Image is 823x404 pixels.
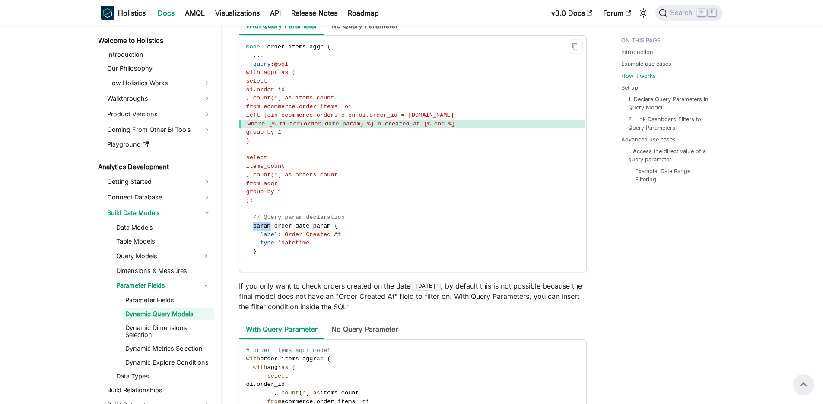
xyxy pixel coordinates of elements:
[317,356,324,362] span: as
[621,60,671,68] a: Example use cases
[105,92,214,106] a: Walkthroughs
[246,129,282,135] span: group by 1
[253,52,257,59] span: .
[274,61,289,67] span: @sql
[667,9,697,17] span: Search
[327,44,330,50] span: {
[253,61,271,67] span: query
[343,6,384,20] a: Roadmap
[246,78,267,84] span: select
[105,175,214,189] a: Getting Started
[697,9,706,16] kbd: ⌘
[598,6,636,20] a: Forum
[105,48,214,61] a: Introduction
[267,44,324,50] span: order_items_aggr
[253,381,257,388] span: .
[105,190,214,204] a: Connect Database
[628,95,714,112] a: 1. Declare Query Parameters in Query Model
[105,107,214,121] a: Product Versions
[257,381,285,388] span: order_id
[239,17,324,35] li: With Query Parameter
[246,95,334,101] span: , count(*) as items_count
[246,87,285,93] span: oi.order_id
[278,231,281,238] span: :
[114,249,198,263] a: Query Models
[274,240,278,246] span: :
[313,390,320,396] span: as
[274,223,331,229] span: order_date_param
[271,61,274,67] span: :
[246,172,338,178] span: , count(*) as orders_count
[327,356,330,362] span: (
[123,308,214,320] a: Dynamic Query Models
[267,373,288,379] span: select
[239,321,324,339] li: With Query Parameter
[123,294,214,306] a: Parameter Fields
[628,147,714,164] a: I. Access the direct value of a query parameter
[246,381,253,388] span: oi
[260,240,274,246] span: type
[101,6,114,20] img: Holistics
[105,138,214,151] a: Playground
[198,249,214,263] button: Expand sidebar category 'Query Models'
[267,364,281,371] span: aggr
[286,6,343,20] a: Release Notes
[105,123,214,137] a: Coming From Other BI Tools
[248,121,455,127] span: where {% filter(order_date_param) %} o.created_at {% end %}
[253,248,257,255] span: }
[180,6,210,20] a: AMQL
[246,112,454,119] span: left join ecommerce.orders o on oi.order_id = [DOMAIN_NAME]
[257,52,260,59] span: .
[105,62,214,74] a: Our Philosophy
[114,370,214,382] a: Data Types
[246,163,285,170] span: items_count
[123,322,214,341] a: Dynamic Dimensions Selection
[246,257,250,263] span: }
[320,390,359,396] span: items_count
[708,9,716,16] kbd: K
[274,390,278,396] span: ,
[246,138,250,144] span: )
[621,48,653,56] a: Introduction
[635,167,711,183] a: Example: Date Range Filtering
[324,321,405,339] li: No Query Parameter
[410,282,441,290] code: '[DATE]'
[118,8,146,18] b: Holistics
[260,52,264,59] span: .
[621,72,656,80] a: How it works
[793,374,814,395] button: Scroll back to top
[569,39,583,54] button: Copy code to clipboard
[114,279,198,292] a: Parameter Fields
[123,343,214,355] a: Dynamic Metrics Selection
[265,6,286,20] a: API
[246,356,261,362] span: with
[621,135,676,144] a: Advanced use cases
[281,390,299,396] span: count
[246,103,352,110] span: from ecommerce.order_items oi
[655,5,722,21] button: Search (Command+K)
[281,231,345,238] span: 'Order Created At'
[246,189,282,195] span: group by 1
[636,6,650,20] button: Switch between dark and light mode (currently light mode)
[253,214,345,221] span: // Query param declaration
[621,83,638,92] a: Set up
[105,206,214,220] a: Build Data Models
[210,6,265,20] a: Visualizations
[198,279,214,292] button: Collapse sidebar category 'Parameter Fields'
[281,364,288,371] span: as
[292,364,296,371] span: (
[278,240,313,246] span: 'datetime'
[306,390,309,396] span: )
[253,223,271,229] span: param
[246,180,278,187] span: from aggr
[260,231,278,238] span: label
[628,115,714,131] a: 2. Link Dashboard Filters to Query Parameters
[260,356,317,362] span: order_items_aggr
[105,384,214,396] a: Build Relationships
[105,76,214,90] a: How Holistics Works
[153,6,180,20] a: Docs
[95,161,214,173] a: Analytics Development
[95,35,214,47] a: Welcome to Holistics
[246,154,267,161] span: select
[246,197,253,204] span: ;;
